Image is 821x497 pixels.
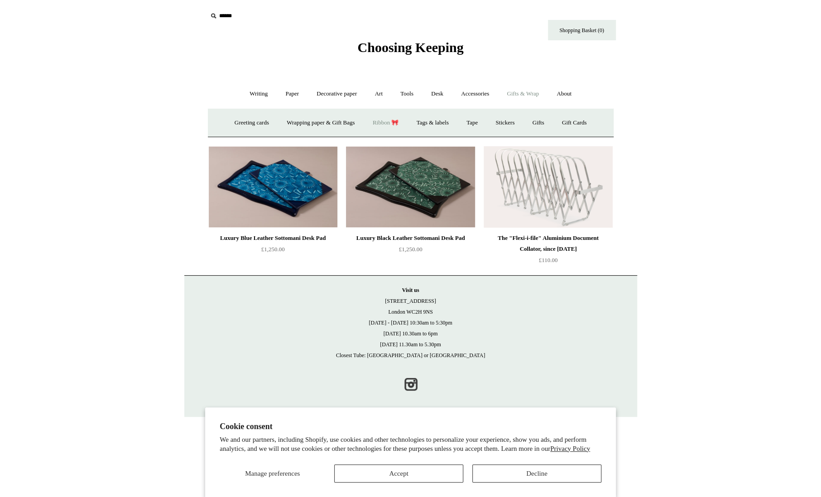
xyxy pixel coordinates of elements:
div: Luxury Black Leather Sottomani Desk Pad [348,233,472,244]
span: £1,250.00 [261,246,285,253]
a: Tape [458,111,486,135]
button: Decline [472,464,601,483]
img: Luxury Black Leather Sottomani Desk Pad [346,146,475,228]
a: Gifts & Wrap [499,82,547,106]
a: Tools [392,82,422,106]
a: Decorative paper [308,82,365,106]
a: Desk [423,82,451,106]
a: Gift Cards [554,111,595,135]
a: Luxury Blue Leather Sottomani Desk Pad £1,250.00 [209,233,337,270]
a: Wrapping paper & Gift Bags [278,111,363,135]
button: Manage preferences [220,464,325,483]
div: The "Flexi-i-file" Aluminium Document Collator, since [DATE] [486,233,610,254]
button: Accept [334,464,463,483]
a: Luxury Blue Leather Sottomani Desk Pad Luxury Blue Leather Sottomani Desk Pad [209,146,337,228]
a: Writing [241,82,276,106]
a: Instagram [401,374,421,394]
a: Privacy Policy [550,445,590,452]
span: £110.00 [539,257,558,263]
a: Luxury Black Leather Sottomani Desk Pad £1,250.00 [346,233,475,270]
a: Gifts [524,111,552,135]
p: We and our partners, including Shopify, use cookies and other technologies to personalize your ex... [220,435,601,453]
a: Choosing Keeping [357,47,463,53]
a: Shopping Basket (0) [548,20,616,40]
strong: Visit us [402,287,419,293]
p: [STREET_ADDRESS] London WC2H 9NS [DATE] - [DATE] 10:30am to 5:30pm [DATE] 10.30am to 6pm [DATE] 1... [193,285,628,361]
a: Accessories [453,82,497,106]
a: Luxury Black Leather Sottomani Desk Pad Luxury Black Leather Sottomani Desk Pad [346,146,475,228]
a: Stickers [487,111,523,135]
a: The "Flexi-i-file" Aluminium Document Collator, since 1941 The "Flexi-i-file" Aluminium Document ... [484,146,612,228]
span: Choosing Keeping [357,40,463,55]
a: Art [367,82,391,106]
a: The "Flexi-i-file" Aluminium Document Collator, since [DATE] £110.00 [484,233,612,270]
span: Manage preferences [245,470,300,477]
span: £1,250.00 [399,246,423,253]
a: Paper [277,82,307,106]
a: Ribbon 🎀 [365,111,407,135]
h2: Cookie consent [220,422,601,431]
img: Luxury Blue Leather Sottomani Desk Pad [209,146,337,228]
div: Luxury Blue Leather Sottomani Desk Pad [211,233,335,244]
a: Tags & labels [408,111,457,135]
a: Greeting cards [226,111,277,135]
a: About [548,82,580,106]
img: The "Flexi-i-file" Aluminium Document Collator, since 1941 [484,146,612,228]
